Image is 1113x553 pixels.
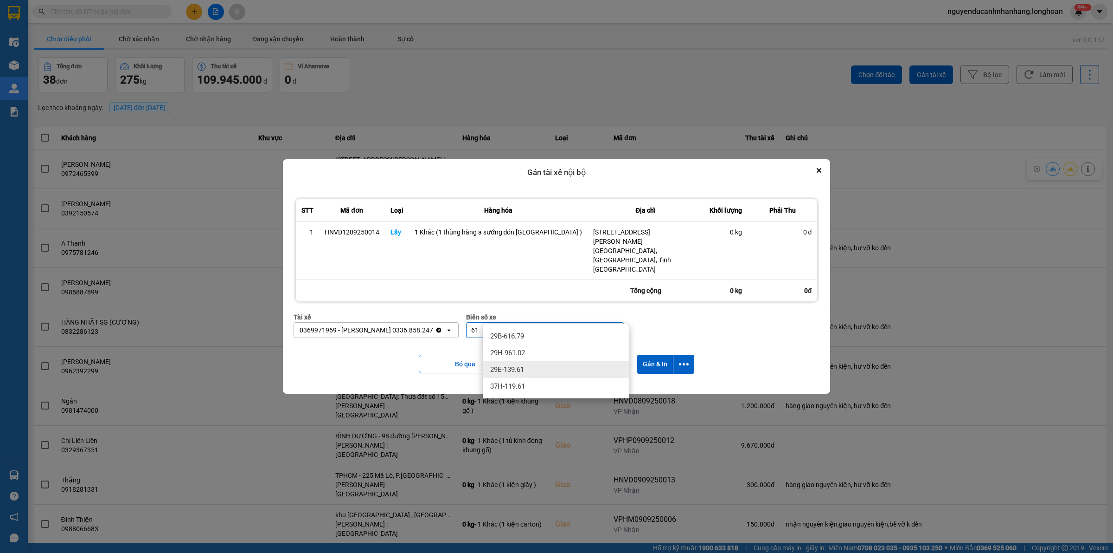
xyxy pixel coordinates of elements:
span: 29E-139.61 [490,365,524,374]
button: Close [813,165,825,176]
div: 1 Khác (1 thùng hàng a sướng đón [GEOGRAPHIC_DATA] ) [415,228,582,237]
div: Gán tài xế nội bộ [283,159,831,186]
div: 1 [301,228,313,237]
div: Khối lượng [709,205,742,216]
div: Hàng hóa [415,205,582,216]
div: 0 kg [704,280,748,301]
div: Tài xế [294,312,459,322]
div: Mã đơn [325,205,379,216]
div: [STREET_ADDRESS][PERSON_NAME] [GEOGRAPHIC_DATA], [GEOGRAPHIC_DATA], Tỉnh [GEOGRAPHIC_DATA] [593,228,698,274]
div: 0369971969 - [PERSON_NAME] 0336.858.247 [300,325,433,335]
div: Biển số xe [466,312,624,322]
svg: open [445,326,453,334]
div: Lấy [390,228,403,237]
span: 37H-119.61 [490,382,525,391]
div: Địa chỉ [593,205,698,216]
div: 0 kg [709,228,742,237]
div: 0 đ [753,228,812,237]
div: HNVD1209250014 [325,228,379,237]
button: Bỏ qua [419,355,512,373]
ul: Menu [483,324,629,398]
div: 0đ [748,280,817,301]
div: STT [301,205,313,216]
div: dialog [283,159,831,394]
span: 29B-616.79 [490,332,524,341]
button: Gán & In [637,355,673,374]
div: Phải Thu [753,205,812,216]
div: Tổng cộng [588,280,704,301]
span: 29H-961.02 [490,348,525,358]
div: Loại [390,205,403,216]
svg: Clear value [435,326,442,334]
input: Selected 0369971969 - Bùi Mạnh Sướng 0336.858.247. [434,325,435,335]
